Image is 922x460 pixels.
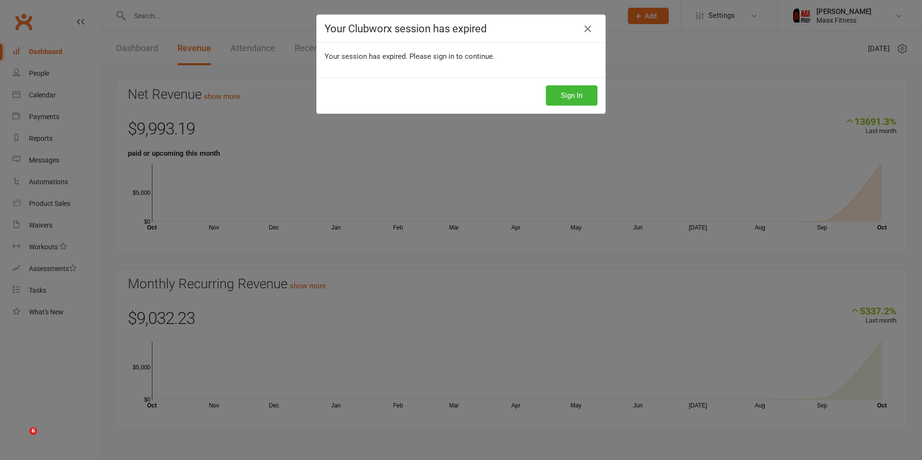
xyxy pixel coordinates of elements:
iframe: Intercom live chat [10,427,33,450]
span: Your session has expired. Please sign in to continue. [325,52,495,61]
h4: Your Clubworx session has expired [325,23,597,35]
span: 6 [29,427,37,435]
button: Sign In [546,85,597,106]
a: Close [580,21,596,37]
